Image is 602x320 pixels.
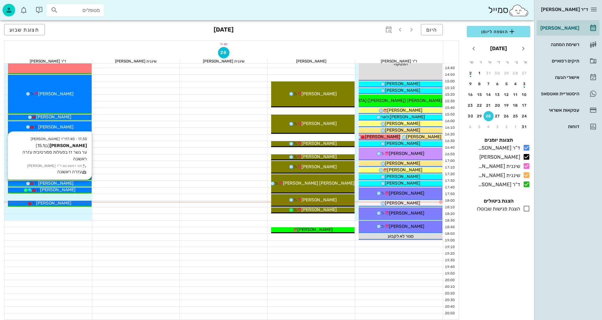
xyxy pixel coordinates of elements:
[443,271,456,276] div: 19:50
[483,71,494,75] div: 31
[301,91,337,97] span: [PERSON_NAME]
[537,103,599,118] a: עסקאות אשראי
[511,111,521,121] button: 25
[443,165,456,170] div: 17:10
[443,132,456,137] div: 16:20
[43,58,57,63] span: הפסקה
[520,71,530,75] div: 27
[475,92,485,97] div: 15
[483,125,494,129] div: 4
[476,172,520,179] div: שיננית [PERSON_NAME]
[19,5,22,9] span: תג
[537,37,599,52] a: רשימת המתנה
[521,57,530,68] th: א׳
[385,88,420,93] span: [PERSON_NAME]
[493,90,503,100] button: 13
[511,82,521,86] div: 4
[443,105,456,111] div: 15:40
[385,161,420,166] span: [PERSON_NAME]
[502,82,512,86] div: 5
[268,59,355,63] div: [PERSON_NAME]
[493,111,503,121] button: 27
[520,68,530,78] button: 27
[465,100,476,110] button: 23
[385,181,420,186] span: [PERSON_NAME]
[301,164,337,169] span: [PERSON_NAME]
[508,4,529,17] img: SmileCloud logo
[475,79,485,89] button: 8
[443,291,456,296] div: 20:20
[539,42,579,47] div: רשימת המתנה
[443,251,456,257] div: 19:20
[520,111,530,121] button: 24
[4,59,92,63] div: ד"ר [PERSON_NAME]
[443,172,456,177] div: 17:20
[493,122,503,132] button: 3
[301,141,337,146] span: [PERSON_NAME]
[493,114,503,118] div: 27
[467,26,530,37] button: הוספה ליומן
[443,79,456,84] div: 15:00
[443,152,456,157] div: 16:50
[520,114,530,118] div: 24
[483,68,494,78] button: 31
[475,122,485,132] button: 5
[475,90,485,100] button: 15
[502,71,512,75] div: 29
[475,100,485,110] button: 22
[443,66,456,71] div: 14:40
[443,231,456,237] div: 18:50
[426,27,437,33] span: היום
[511,125,521,129] div: 1
[502,122,512,132] button: 2
[476,144,520,152] div: ד"ר [PERSON_NAME]
[387,108,423,113] span: [PERSON_NAME]
[493,68,503,78] button: 30
[539,58,579,63] div: תיקים רפואיים
[443,125,456,131] div: 16:10
[4,24,45,35] button: תצוגת שבוע
[474,205,520,213] div: הצגת פגישות שבוטלו
[518,43,529,54] button: חודש שעבר
[502,103,512,108] div: 19
[36,114,71,120] span: [PERSON_NAME]
[443,86,456,91] div: 15:10
[38,124,74,130] span: [PERSON_NAME]
[485,57,494,68] th: ה׳
[483,111,494,121] button: 28
[475,114,485,118] div: 29
[443,225,456,230] div: 18:40
[180,59,267,63] div: שיננית [PERSON_NAME]
[38,91,74,97] span: [PERSON_NAME]
[465,68,476,78] button: 2
[520,100,530,110] button: 17
[443,192,456,197] div: 17:50
[477,153,520,161] div: [PERSON_NAME]
[512,57,520,68] th: ב׳
[40,187,76,193] span: [PERSON_NAME]
[406,134,441,139] span: [PERSON_NAME]
[483,79,494,89] button: 7
[511,68,521,78] button: 28
[520,103,530,108] div: 17
[511,92,521,97] div: 11
[443,258,456,263] div: 19:30
[493,100,503,110] button: 20
[443,92,456,98] div: 15:20
[537,21,599,36] a: [PERSON_NAME]
[502,111,512,121] button: 26
[467,57,476,68] th: ש׳
[465,122,476,132] button: 6
[483,100,494,110] button: 21
[493,79,503,89] button: 6
[467,136,530,144] h4: תצוגת יומנים
[502,90,512,100] button: 12
[511,100,521,110] button: 18
[520,92,530,97] div: 10
[443,145,456,151] div: 16:40
[539,108,579,113] div: עסקאות אשראי
[539,91,579,96] div: היסטוריית וואטסאפ
[465,114,476,118] div: 30
[387,167,423,173] span: [PERSON_NAME]
[475,82,485,86] div: 8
